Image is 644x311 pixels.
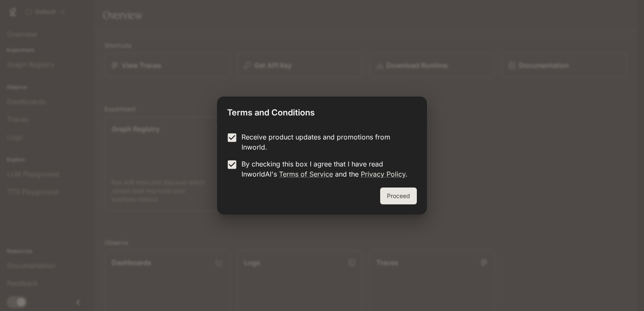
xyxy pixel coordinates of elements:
p: Receive product updates and promotions from Inworld. [241,132,410,152]
a: Privacy Policy [361,170,405,178]
a: Terms of Service [279,170,333,178]
button: Proceed [380,188,417,204]
h2: Terms and Conditions [217,97,427,125]
p: By checking this box I agree that I have read InworldAI's and the . [241,159,410,179]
